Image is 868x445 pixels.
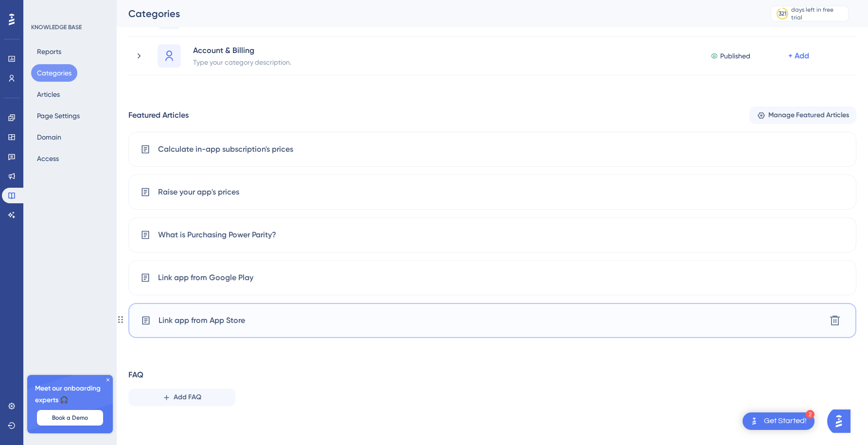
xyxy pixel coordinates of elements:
button: Manage Featured Articles [749,107,856,124]
div: + Add [788,50,809,62]
button: Reports [31,43,67,60]
span: Book a Demo [52,414,88,422]
button: Domain [31,128,67,146]
span: Calculate in-app subscription's prices [158,143,293,155]
button: Access [31,150,65,167]
iframe: UserGuiding AI Assistant Launcher [827,407,856,436]
div: Featured Articles [128,109,189,121]
span: Raise your app's prices [158,186,239,198]
div: 2 [806,410,815,419]
div: Get Started! [764,416,807,427]
span: Link app from Google Play [158,272,253,284]
div: Account & Billing [193,44,292,56]
button: Book a Demo [37,410,103,426]
div: KNOWLEDGE BASE [31,23,82,31]
img: launcher-image-alternative-text [748,415,760,427]
div: Open Get Started! checklist, remaining modules: 2 [743,412,815,430]
div: FAQ [128,369,143,381]
span: Link app from App Store [159,315,245,326]
span: Manage Featured Articles [768,109,849,121]
span: Published [720,50,750,62]
span: What is Purchasing Power Parity? [158,229,276,241]
span: Add FAQ [174,392,201,403]
div: 321 [779,10,786,18]
div: Type your category description. [193,56,292,68]
button: Categories [31,64,77,82]
button: Add FAQ [128,389,235,406]
div: days left in free trial [791,6,845,21]
button: Page Settings [31,107,86,125]
span: Meet our onboarding experts 🎧 [35,383,105,406]
button: Articles [31,86,66,103]
div: Categories [128,7,746,20]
